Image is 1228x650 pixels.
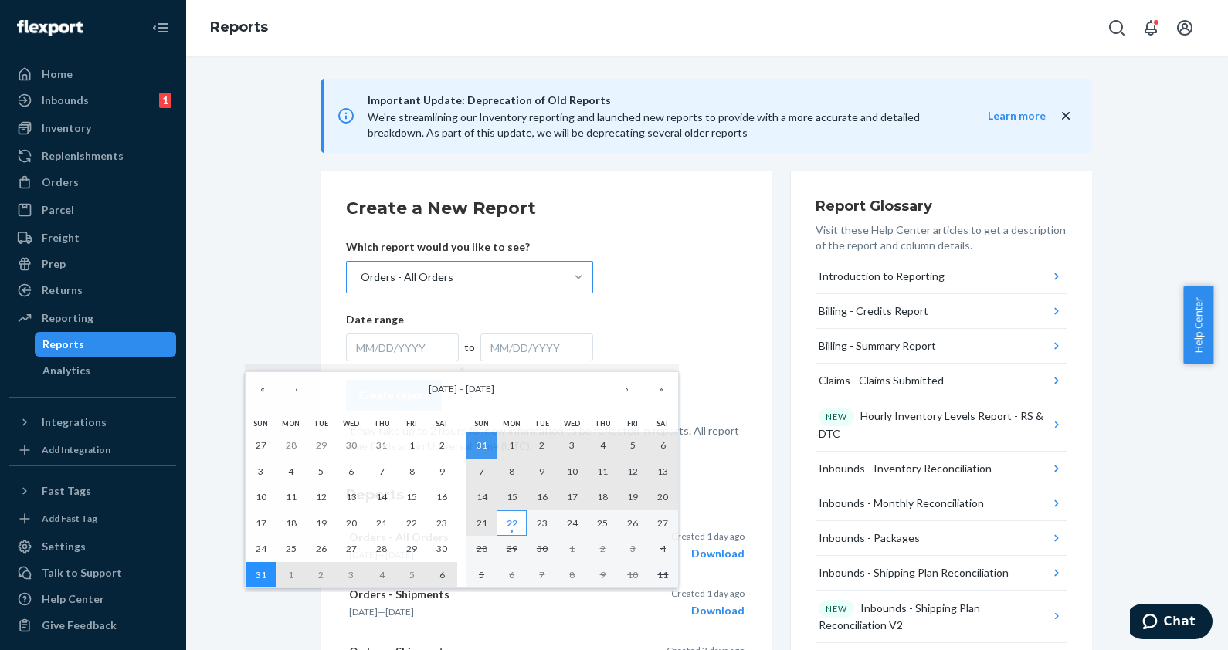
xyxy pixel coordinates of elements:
[210,19,268,36] a: Reports
[246,459,276,485] button: August 3, 2025
[42,591,104,607] div: Help Center
[42,66,73,82] div: Home
[286,439,297,451] abbr: July 28, 2025
[368,91,957,110] span: Important Update: Deprecation of Old Reports
[819,600,1050,634] div: Inbounds - Shipping Plan Reconciliation V2
[816,222,1067,253] p: Visit these Help Center articles to get a description of the report and column details.
[246,372,280,406] button: «
[474,419,489,428] abbr: Sunday
[644,372,678,406] button: »
[627,517,638,529] abbr: September 26, 2025
[819,408,1050,442] div: Hourly Inventory Levels Report - RS & DTC
[497,562,527,588] button: October 6, 2025
[9,510,176,528] a: Add Fast Tag
[42,230,80,245] div: Freight
[42,93,89,108] div: Inbounds
[336,562,366,588] button: September 3, 2025
[539,569,544,581] abbr: October 7, 2025
[42,539,86,554] div: Settings
[477,439,487,451] abbr: August 31, 2025
[306,484,336,510] button: August 12, 2025
[479,569,484,581] abbr: October 5, 2025
[816,556,1067,591] button: Inbounds - Shipping Plan Reconciliation
[42,310,93,326] div: Reporting
[343,419,359,428] abbr: Wednesday
[336,484,366,510] button: August 13, 2025
[198,5,280,50] ol: breadcrumbs
[246,510,276,537] button: August 17, 2025
[588,432,618,459] button: September 4, 2025
[256,491,266,503] abbr: August 10, 2025
[346,239,593,255] p: Which report would you like to see?
[648,510,678,537] button: September 27, 2025
[35,332,177,357] a: Reports
[819,269,945,284] div: Introduction to Reporting
[314,372,610,406] button: [DATE] – [DATE]
[439,569,445,581] abbr: September 6, 2025
[346,312,593,327] p: Date range
[595,419,611,428] abbr: Thursday
[336,536,366,562] button: August 27, 2025
[42,337,84,352] div: Reports
[286,517,297,529] abbr: August 18, 2025
[361,269,453,285] div: Orders - All Orders
[557,510,587,537] button: September 24, 2025
[9,278,176,303] a: Returns
[9,252,176,276] a: Prep
[816,452,1067,486] button: Inbounds - Inventory Reconciliation
[42,415,107,430] div: Integrations
[376,517,387,529] abbr: August 21, 2025
[597,465,608,477] abbr: September 11, 2025
[9,441,176,459] a: Add Integration
[588,510,618,537] button: September 25, 2025
[316,517,327,529] abbr: August 19, 2025
[569,569,575,581] abbr: October 8, 2025
[657,491,668,503] abbr: September 20, 2025
[409,439,415,451] abbr: August 1, 2025
[42,174,79,190] div: Orders
[427,459,457,485] button: August 9, 2025
[409,465,415,477] abbr: August 8, 2025
[318,465,324,477] abbr: August 5, 2025
[1130,604,1213,642] iframe: Abre un widget desde donde se puede chatear con uno de los agentes
[610,372,644,406] button: ›
[409,569,415,581] abbr: September 5, 2025
[466,536,497,562] button: September 28, 2025
[42,618,117,633] div: Give Feedback
[600,439,606,451] abbr: September 4, 2025
[567,465,578,477] abbr: September 10, 2025
[537,517,548,529] abbr: September 23, 2025
[9,62,176,86] a: Home
[427,510,457,537] button: August 23, 2025
[256,569,266,581] abbr: August 31, 2025
[427,484,457,510] button: August 16, 2025
[436,491,447,503] abbr: August 16, 2025
[276,562,306,588] button: September 1, 2025
[477,543,487,554] abbr: September 28, 2025
[1183,286,1213,364] button: Help Center
[816,398,1067,452] button: NEWHourly Inventory Levels Report - RS & DTC
[42,512,97,525] div: Add Fast Tag
[336,459,366,485] button: August 6, 2025
[660,439,666,451] abbr: September 6, 2025
[253,419,268,428] abbr: Sunday
[276,536,306,562] button: August 25, 2025
[557,459,587,485] button: September 10, 2025
[826,411,847,423] p: NEW
[816,294,1067,329] button: Billing - Credits Report
[367,510,397,537] button: August 21, 2025
[246,432,276,459] button: July 27, 2025
[657,465,668,477] abbr: September 13, 2025
[406,543,417,554] abbr: August 29, 2025
[9,534,176,559] a: Settings
[648,562,678,588] button: October 11, 2025
[557,484,587,510] button: September 17, 2025
[479,465,484,477] abbr: September 7, 2025
[439,465,445,477] abbr: August 9, 2025
[42,483,91,499] div: Fast Tags
[466,562,497,588] button: October 5, 2025
[348,465,354,477] abbr: August 6, 2025
[618,484,648,510] button: September 19, 2025
[600,569,606,581] abbr: October 9, 2025
[145,12,176,43] button: Close Navigation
